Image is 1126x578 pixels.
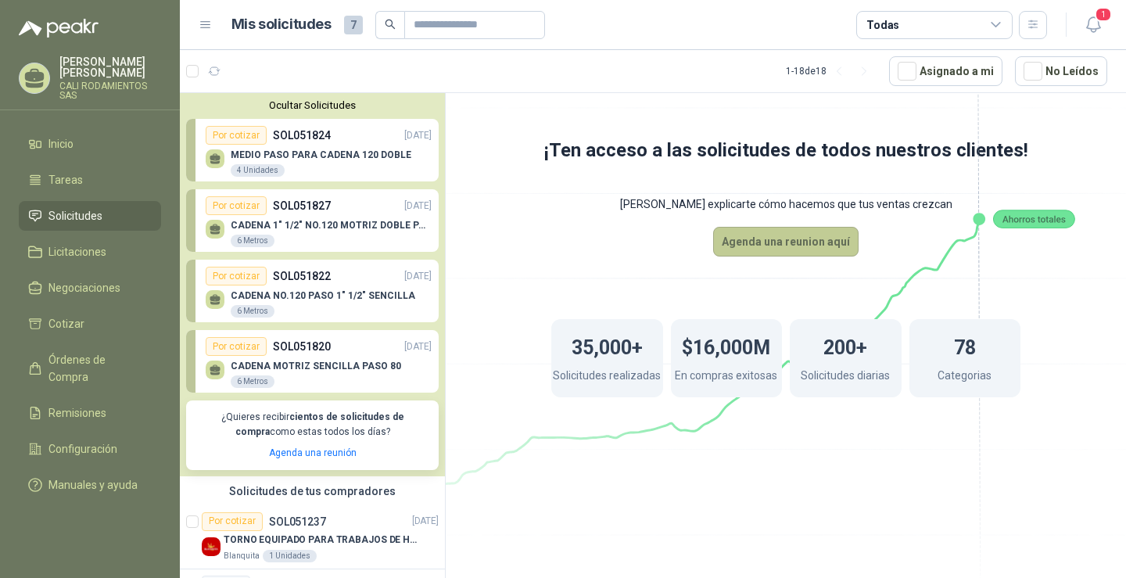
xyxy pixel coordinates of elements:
[385,19,396,30] span: search
[19,19,99,38] img: Logo peakr
[19,434,161,464] a: Configuración
[553,367,661,388] p: Solicitudes realizadas
[404,269,432,284] p: [DATE]
[48,476,138,494] span: Manuales y ayuda
[59,81,161,100] p: CALI RODAMIENTOS SAS
[48,243,106,260] span: Licitaciones
[224,550,260,562] p: Blanquita
[404,339,432,354] p: [DATE]
[273,338,331,355] p: SOL051820
[823,328,867,363] h1: 200+
[269,447,357,458] a: Agenda una reunión
[180,93,445,476] div: Ocultar SolicitudesPor cotizarSOL051824[DATE] MEDIO PASO PARA CADENA 120 DOBLE4 UnidadesPor cotiz...
[19,273,161,303] a: Negociaciones
[889,56,1002,86] button: Asignado a mi
[231,375,274,388] div: 6 Metros
[344,16,363,34] span: 7
[269,516,326,527] p: SOL051237
[180,476,445,506] div: Solicitudes de tus compradores
[59,56,161,78] p: [PERSON_NAME] [PERSON_NAME]
[801,367,890,388] p: Solicitudes diarias
[186,119,439,181] a: Por cotizarSOL051824[DATE] MEDIO PASO PARA CADENA 120 DOBLE4 Unidades
[1015,56,1107,86] button: No Leídos
[195,410,429,440] p: ¿Quieres recibir como estas todos los días?
[48,135,74,153] span: Inicio
[412,514,439,529] p: [DATE]
[273,267,331,285] p: SOL051822
[48,404,106,422] span: Remisiones
[48,171,83,188] span: Tareas
[19,398,161,428] a: Remisiones
[231,164,285,177] div: 4 Unidades
[48,315,84,332] span: Cotizar
[235,411,404,437] b: cientos de solicitudes de compra
[206,196,267,215] div: Por cotizar
[404,199,432,214] p: [DATE]
[231,13,332,36] h1: Mis solicitudes
[19,129,161,159] a: Inicio
[206,267,267,285] div: Por cotizar
[48,351,146,386] span: Órdenes de Compra
[48,207,102,224] span: Solicitudes
[48,440,117,458] span: Configuración
[186,99,439,111] button: Ocultar Solicitudes
[786,59,877,84] div: 1 - 18 de 18
[186,189,439,252] a: Por cotizarSOL051827[DATE] CADENA 1" 1/2" NO.120 MOTRIZ DOBLE PASO6 Metros
[1079,11,1107,39] button: 1
[19,237,161,267] a: Licitaciones
[186,330,439,393] a: Por cotizarSOL051820[DATE] CADENA MOTRIZ SENCILLA PASO 806 Metros
[48,279,120,296] span: Negociaciones
[180,506,445,569] a: Por cotizarSOL051237[DATE] Company LogoTORNO EQUIPADO PARA TRABAJOS DE HASTA 1 METRO DE PRIMER O ...
[224,533,418,547] p: TORNO EQUIPADO PARA TRABAJOS DE HASTA 1 METRO DE PRIMER O SEGUNDA MANO
[713,227,859,257] button: Agenda una reunion aquí
[19,309,161,339] a: Cotizar
[231,290,415,301] p: CADENA NO.120 PASO 1" 1/2" SENCILLA
[231,305,274,318] div: 6 Metros
[231,361,401,372] p: CADENA MOTRIZ SENCILLA PASO 80
[202,537,221,556] img: Company Logo
[866,16,899,34] div: Todas
[206,337,267,356] div: Por cotizar
[186,260,439,322] a: Por cotizarSOL051822[DATE] CADENA NO.120 PASO 1" 1/2" SENCILLA6 Metros
[938,367,992,388] p: Categorias
[202,512,263,531] div: Por cotizar
[19,201,161,231] a: Solicitudes
[19,470,161,500] a: Manuales y ayuda
[273,197,331,214] p: SOL051827
[682,328,770,363] h1: $16,000M
[231,235,274,247] div: 6 Metros
[404,128,432,143] p: [DATE]
[954,328,976,363] h1: 78
[572,328,643,363] h1: 35,000+
[263,550,317,562] div: 1 Unidades
[19,165,161,195] a: Tareas
[231,149,411,160] p: MEDIO PASO PARA CADENA 120 DOBLE
[19,345,161,392] a: Órdenes de Compra
[675,367,777,388] p: En compras exitosas
[1095,7,1112,22] span: 1
[231,220,432,231] p: CADENA 1" 1/2" NO.120 MOTRIZ DOBLE PASO
[273,127,331,144] p: SOL051824
[206,126,267,145] div: Por cotizar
